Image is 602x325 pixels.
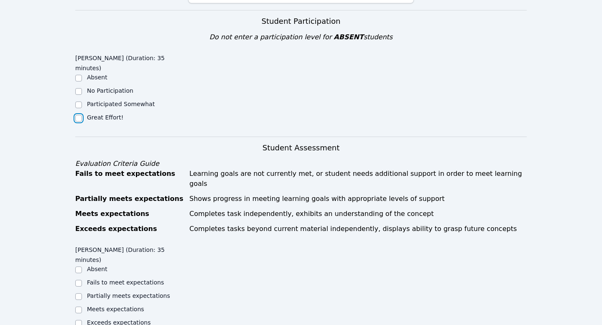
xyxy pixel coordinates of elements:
label: Absent [87,74,107,81]
label: No Participation [87,87,133,94]
div: Learning goals are not currently met, or student needs additional support in order to meet learni... [189,169,527,189]
label: Absent [87,266,107,272]
div: Evaluation Criteria Guide [75,159,527,169]
label: Great Effort! [87,114,123,121]
div: Partially meets expectations [75,194,184,204]
label: Fails to meet expectations [87,279,164,286]
legend: [PERSON_NAME] (Duration: 35 minutes) [75,242,188,265]
div: Exceeds expectations [75,224,184,234]
div: Do not enter a participation level for students [75,32,527,42]
legend: [PERSON_NAME] (Duration: 35 minutes) [75,51,188,73]
label: Participated Somewhat [87,101,155,107]
label: Partially meets expectations [87,292,170,299]
div: Fails to meet expectations [75,169,184,189]
div: Shows progress in meeting learning goals with appropriate levels of support [189,194,527,204]
span: ABSENT [334,33,363,41]
h3: Student Participation [75,15,527,27]
h3: Student Assessment [75,142,527,154]
label: Meets expectations [87,306,144,312]
div: Meets expectations [75,209,184,219]
div: Completes task independently, exhibits an understanding of the concept [189,209,527,219]
div: Completes tasks beyond current material independently, displays ability to grasp future concepts [189,224,527,234]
